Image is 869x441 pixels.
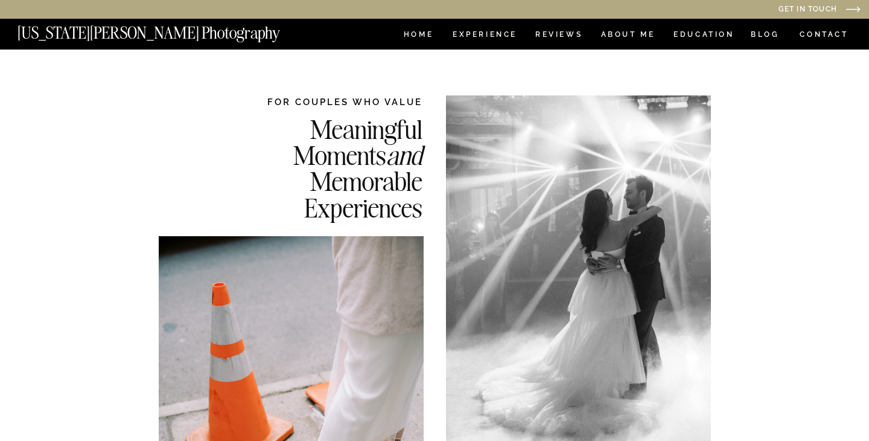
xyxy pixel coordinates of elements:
a: Get in Touch [655,5,837,14]
h2: FOR COUPLES WHO VALUE [232,95,422,108]
a: CONTACT [799,28,849,41]
a: BLOG [751,31,780,41]
h2: Meaningful Moments Memorable Experiences [232,116,422,219]
a: EDUCATION [672,31,736,41]
a: [US_STATE][PERSON_NAME] Photography [18,25,320,35]
a: Experience [453,31,516,41]
a: REVIEWS [535,31,581,41]
a: HOME [401,31,436,41]
a: ABOUT ME [600,31,655,41]
i: and [386,138,422,172]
